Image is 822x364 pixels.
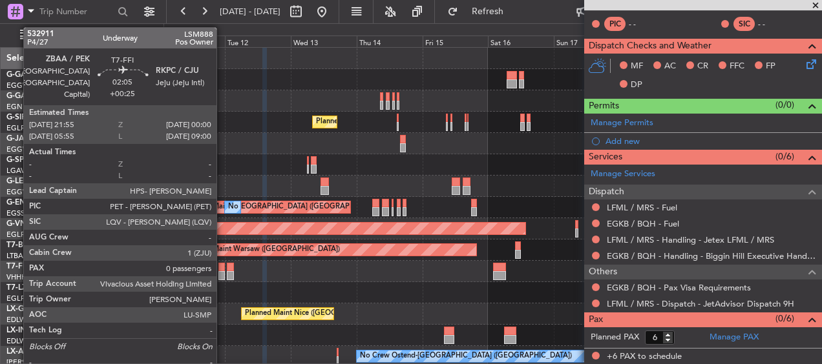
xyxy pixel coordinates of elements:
a: G-VNORChallenger 650 [6,220,94,228]
span: G-LEGC [6,177,34,185]
a: T7-LZZIPraetor 600 [6,284,76,292]
div: Planned Maint [GEOGRAPHIC_DATA] ([GEOGRAPHIC_DATA]) [316,112,520,132]
div: PIC [604,17,626,31]
div: No Crew [228,197,258,217]
div: Wed 13 [291,35,357,47]
a: EGGW/LTN [6,145,45,154]
div: [DATE] [166,26,188,37]
div: Fri 15 [423,35,489,47]
span: G-GARE [6,92,36,100]
button: Only With Activity [14,25,140,46]
span: Dispatch Checks and Weather [589,39,711,54]
span: T7-LZZI [6,284,33,292]
a: EGGW/LTN [6,187,45,197]
a: LFML / MRS - Dispatch - JetAdvisor Dispatch 9H [607,298,794,309]
span: LX-GBH [6,305,35,313]
span: MF [631,60,643,73]
a: Manage Permits [591,117,653,130]
span: Pax [589,312,603,327]
div: Sun 17 [554,35,620,47]
a: LX-GBHFalcon 7X [6,305,70,313]
span: Refresh [461,7,515,16]
span: Others [589,265,617,279]
span: G-GAAL [6,71,36,79]
span: CR [697,60,708,73]
a: G-ENRGPraetor 600 [6,199,80,207]
a: T7-BREChallenger 604 [6,241,89,249]
a: VHHH/HKG [6,272,45,282]
span: G-VNOR [6,220,38,228]
a: EGGW/LTN [6,81,45,90]
div: Tue 12 [225,35,291,47]
span: (0/0) [775,98,794,112]
a: Manage Services [591,168,655,181]
span: Permits [589,99,619,114]
a: EGLF/FAB [6,230,40,239]
span: LX-AOA [6,348,36,356]
span: T7-FFI [6,263,29,270]
a: LTBA/ISL [6,251,36,261]
span: G-SIRS [6,114,31,121]
span: G-SPCY [6,156,34,164]
span: Dispatch [589,185,624,199]
div: - - [758,18,787,30]
a: LX-INBFalcon 900EX EASy II [6,327,109,334]
a: G-LEGCLegacy 600 [6,177,76,185]
div: Planned Maint Nice ([GEOGRAPHIC_DATA]) [245,304,389,323]
span: G-JAGA [6,135,36,143]
button: Refresh [441,1,519,22]
div: Planned Maint Warsaw ([GEOGRAPHIC_DATA]) [184,240,340,259]
span: LX-INB [6,327,32,334]
div: Planned Maint [GEOGRAPHIC_DATA] ([GEOGRAPHIC_DATA]) [184,197,388,217]
a: EGKB / BQH - Fuel [607,218,679,229]
a: G-GARECessna Citation XLS+ [6,92,113,100]
a: EGKB / BQH - Handling - Biggin Hill Executive Handling EGKB / BQH [607,250,816,261]
div: Thu 14 [357,35,423,47]
a: EGLF/FAB [6,294,40,303]
span: DP [631,79,642,92]
a: Manage PAX [710,331,759,344]
span: FP [766,60,775,73]
a: G-SIRSCitation Excel [6,114,81,121]
a: EGSS/STN [6,208,41,218]
span: (0/6) [775,150,794,163]
a: G-SPCYLegacy 650 [6,156,76,164]
span: AC [664,60,676,73]
span: Only With Activity [34,31,136,40]
span: G-ENRG [6,199,37,207]
span: T7-BRE [6,241,33,249]
a: EDLW/DTM [6,336,45,346]
a: LFML / MRS - Handling - Jetex LFML / MRS [607,234,774,245]
div: Sat 16 [488,35,554,47]
span: FFC [730,60,744,73]
a: LX-AOACitation Mustang [6,348,99,356]
span: +6 PAX to schedule [607,350,682,363]
a: EGKB / BQH - Pax Visa Requirements [607,282,751,293]
div: - - [629,18,658,30]
label: Planned PAX [591,331,639,344]
span: (0/6) [775,312,794,325]
div: Add new [606,136,816,147]
a: G-JAGAPhenom 300 [6,135,81,143]
a: EGNR/CEG [6,102,45,112]
a: LFML / MRS - Fuel [607,202,677,213]
a: LGAV/ATH [6,166,41,176]
span: [DATE] - [DATE] [220,6,280,17]
span: Services [589,150,622,165]
a: EGLF/FAB [6,123,40,133]
div: Mon 11 [159,35,225,47]
input: Trip Number [39,2,114,21]
a: G-GAALCessna Citation XLS+ [6,71,113,79]
a: EDLW/DTM [6,315,45,325]
div: SIC [733,17,755,31]
a: T7-FFIFalcon 7X [6,263,65,270]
